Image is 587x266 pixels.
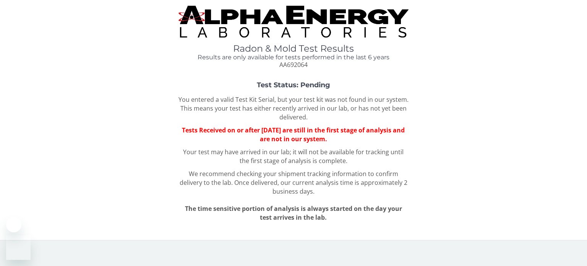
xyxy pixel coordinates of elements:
[178,148,409,165] p: Your test may have arrived in our lab; it will not be available for tracking until the first stag...
[6,217,21,232] iframe: Close message
[178,6,409,38] img: TightCrop.jpg
[234,178,407,196] span: Once delivered, our current analysis time is approximately 2 business days.
[180,170,398,187] span: We recommend checking your shipment tracking information to confirm delivery to the lab.
[178,95,409,122] p: You entered a valid Test Kit Serial, but your test kit was not found in our system. This means yo...
[257,81,330,89] strong: Test Status: Pending
[178,54,409,61] h4: Results are only available for tests performed in the last 6 years
[185,204,402,222] span: The time sensitive portion of analysis is always started on the day your test arrives in the lab.
[182,126,405,143] span: Tests Received on or after [DATE] are still in the first stage of analysis and are not in our sys...
[178,44,409,54] h1: Radon & Mold Test Results
[279,60,308,69] span: AA692064
[6,235,31,260] iframe: Button to launch messaging window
